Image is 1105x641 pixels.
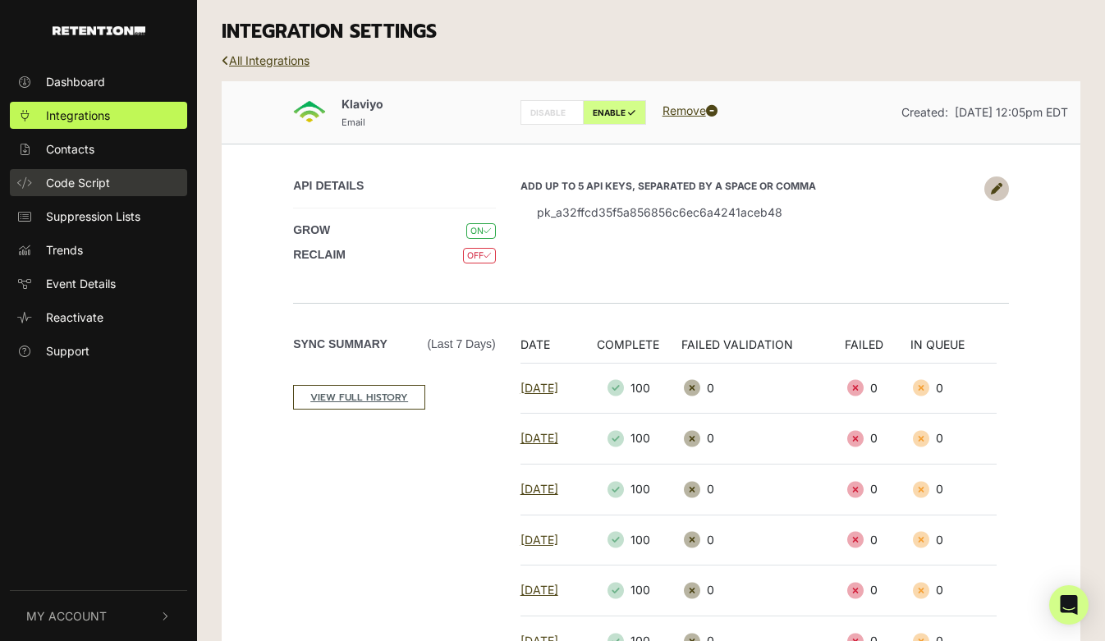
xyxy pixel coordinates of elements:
[463,248,495,263] span: OFF
[10,591,187,641] button: My Account
[46,309,103,326] span: Reactivate
[520,482,558,496] a: [DATE]
[910,565,997,616] td: 0
[910,515,997,565] td: 0
[26,607,107,625] span: My Account
[585,515,681,565] td: 100
[910,414,997,465] td: 0
[663,103,718,117] a: Remove
[520,336,585,364] th: DATE
[681,363,845,414] td: 0
[46,241,83,259] span: Trends
[520,431,558,445] a: [DATE]
[845,336,910,364] th: FAILED
[681,515,845,565] td: 0
[10,270,187,297] a: Event Details
[585,565,681,616] td: 100
[585,414,681,465] td: 100
[845,515,910,565] td: 0
[10,203,187,230] a: Suppression Lists
[955,105,1068,119] span: [DATE] 12:05pm EDT
[585,464,681,515] td: 100
[901,105,948,119] span: Created:
[46,73,105,90] span: Dashboard
[520,100,584,125] label: DISABLE
[845,414,910,465] td: 0
[46,342,89,359] span: Support
[681,464,845,515] td: 0
[585,336,681,364] th: COMPLETE
[10,102,187,129] a: Integrations
[10,236,187,263] a: Trends
[585,363,681,414] td: 100
[427,336,495,353] span: (Last 7 days)
[681,336,845,364] th: FAILED VALIDATION
[1049,585,1089,625] div: Open Intercom Messenger
[520,583,558,597] a: [DATE]
[293,336,496,353] label: Sync Summary
[10,135,187,163] a: Contacts
[10,337,187,364] a: Support
[681,565,845,616] td: 0
[342,117,365,128] small: Email
[910,336,997,364] th: IN QUEUE
[466,223,495,239] span: ON
[10,304,187,331] a: Reactivate
[293,177,364,195] label: API DETAILS
[293,385,425,410] a: VIEW FULL HISTORY
[520,180,816,192] strong: Add up to 5 API keys, separated by a space or comma
[845,565,910,616] td: 0
[222,53,309,67] a: All Integrations
[520,533,558,547] a: [DATE]
[520,381,558,395] a: [DATE]
[46,208,140,225] span: Suppression Lists
[46,140,94,158] span: Contacts
[681,414,845,465] td: 0
[342,97,383,111] span: Klaviyo
[46,275,116,292] span: Event Details
[222,21,1080,43] h3: INTEGRATION SETTINGS
[293,246,346,263] label: RECLAIM
[845,464,910,515] td: 0
[293,222,330,239] label: GROW
[46,107,110,124] span: Integrations
[845,363,910,414] td: 0
[520,194,976,231] li: pk_a32ffcd35f5a856856c6ec6a4241aceb48
[910,464,997,515] td: 0
[46,174,110,191] span: Code Script
[293,95,326,128] img: Klaviyo
[583,100,646,125] label: ENABLE
[10,169,187,196] a: Code Script
[910,363,997,414] td: 0
[10,68,187,95] a: Dashboard
[53,26,145,35] img: Retention.com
